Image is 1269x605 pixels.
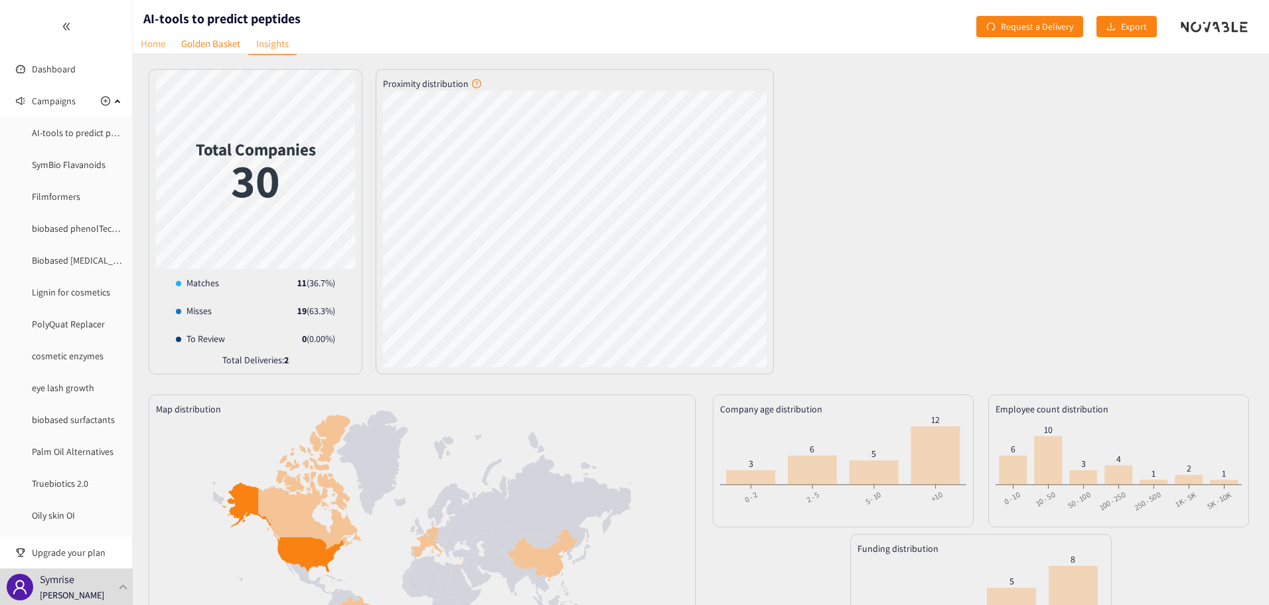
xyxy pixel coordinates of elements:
[383,76,767,91] div: Proximity distribution
[248,33,297,55] a: Insights
[156,402,688,416] div: Map distribution
[302,333,307,345] strong: 0
[173,33,248,54] a: Golden Basket
[32,477,88,489] a: Truebiotics 2.0
[986,22,996,33] span: redo
[1044,424,1053,436] tspan: 10
[32,446,113,458] a: Palm Oil Alternatives
[1002,489,1021,506] text: 0 - 10
[804,489,821,505] text: 2 - 5
[863,489,883,506] text: 5 - 10
[931,414,940,426] tspan: 12
[32,191,80,203] a: Filmformers
[32,63,76,75] a: Dashboard
[929,489,944,503] text: +10
[1116,453,1121,465] tspan: 4
[996,402,1242,416] div: Employee count distribution
[40,588,104,602] p: [PERSON_NAME]
[297,305,307,317] strong: 19
[32,350,104,362] a: cosmetic enzymes
[1009,575,1014,587] tspan: 5
[176,276,219,290] div: Matches
[101,96,110,106] span: plus-circle
[297,276,335,290] div: ( 36.7 %)
[302,331,335,346] div: ( 0.00 %)
[976,16,1083,37] button: redoRequest a Delivery
[156,353,355,374] div: Total Deliveries:
[1106,22,1116,33] span: download
[858,541,1104,556] div: Funding distribution
[297,277,307,289] strong: 11
[1053,462,1269,605] iframe: Chat Widget
[1010,443,1015,455] tspan: 6
[32,318,105,330] a: PolyQuat Replacer
[32,539,122,566] span: Upgrade your plan
[284,354,289,366] strong: 2
[32,414,115,426] a: biobased surfactants
[32,88,76,114] span: Campaigns
[176,331,225,346] div: To Review
[143,9,301,28] h1: AI-tools to predict peptides
[133,33,173,54] a: Home
[810,443,814,455] tspan: 6
[176,303,212,318] div: Misses
[32,254,135,266] a: Biobased [MEDICAL_DATA]
[16,548,25,557] span: trophy
[32,509,75,521] a: Oily skin OI
[12,579,28,595] span: user
[1081,458,1086,470] tspan: 3
[720,402,967,416] div: Company age distribution
[871,448,876,460] tspan: 5
[62,22,71,31] span: double-left
[472,79,481,88] span: question-circle
[1121,19,1147,34] span: Export
[748,458,753,470] tspan: 3
[40,571,74,588] p: Symrise
[32,286,110,298] a: Lignin for cosmetics
[1001,19,1073,34] span: Request a Delivery
[1034,489,1057,508] text: 10 - 50
[743,489,759,505] text: 0 - 2
[32,382,94,394] a: eye lash growth
[297,303,335,318] div: ( 63.3 %)
[32,159,106,171] a: SymBio Flavanoids
[32,222,144,234] a: biobased phenolTechnology
[16,96,25,106] span: sound
[1096,16,1157,37] button: downloadExport
[32,127,140,139] a: AI-tools to predict peptides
